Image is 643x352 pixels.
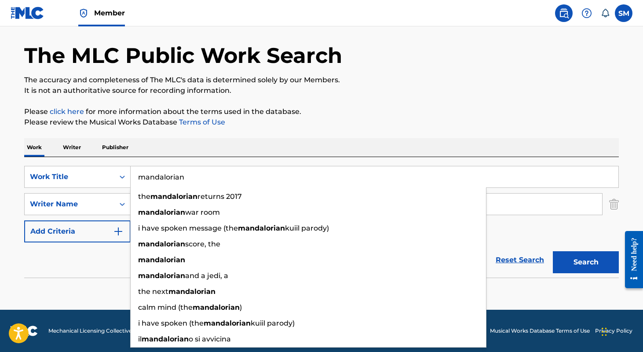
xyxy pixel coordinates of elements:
[193,303,240,312] strong: mandalorian
[185,208,220,216] span: war room
[24,166,619,278] form: Search Form
[24,75,619,85] p: The accuracy and completeness of The MLC's data is determined solely by our Members.
[138,319,204,327] span: i have spoken (the
[138,303,193,312] span: calm mind (the
[189,335,231,343] span: o si avvicina
[50,107,84,116] a: click here
[24,106,619,117] p: Please for more information about the terms used in the database.
[240,303,242,312] span: )
[60,138,84,157] p: Writer
[601,9,610,18] div: Notifications
[24,117,619,128] p: Please review the Musical Works Database
[11,7,44,19] img: MLC Logo
[24,220,131,242] button: Add Criteria
[285,224,329,232] span: kuiil parody)
[24,85,619,96] p: It is not an authoritative source for recording information.
[595,327,632,335] a: Privacy Policy
[78,8,89,18] img: Top Rightsholder
[251,319,295,327] span: kuiil parody)
[185,240,220,248] span: score, the
[168,287,216,296] strong: mandalorian
[138,208,185,216] strong: mandalorian
[138,287,168,296] span: the next
[11,326,38,336] img: logo
[581,8,592,18] img: help
[138,256,185,264] strong: mandalorian
[138,335,142,343] span: il
[609,193,619,215] img: Delete Criterion
[24,42,342,69] h1: The MLC Public Work Search
[204,319,251,327] strong: mandalorian
[138,224,238,232] span: i have spoken message (the
[138,240,185,248] strong: mandalorian
[618,224,643,296] iframe: Resource Center
[555,4,573,22] a: Public Search
[94,8,125,18] span: Member
[99,138,131,157] p: Publisher
[490,327,590,335] a: Musical Works Database Terms of Use
[553,251,619,273] button: Search
[238,224,285,232] strong: mandalorian
[150,192,197,201] strong: mandalorian
[197,192,242,201] span: returns 2017
[138,192,150,201] span: the
[24,138,44,157] p: Work
[30,199,109,209] div: Writer Name
[602,319,607,345] div: Drag
[48,327,150,335] span: Mechanical Licensing Collective © 2025
[113,226,124,237] img: 9d2ae6d4665cec9f34b9.svg
[138,271,185,280] strong: mandalorian
[615,4,632,22] div: User Menu
[491,250,548,270] a: Reset Search
[30,172,109,182] div: Work Title
[177,118,225,126] a: Terms of Use
[142,335,189,343] strong: mandalorian
[559,8,569,18] img: search
[578,4,596,22] div: Help
[185,271,228,280] span: and a jedi, a
[599,310,643,352] iframe: Chat Widget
